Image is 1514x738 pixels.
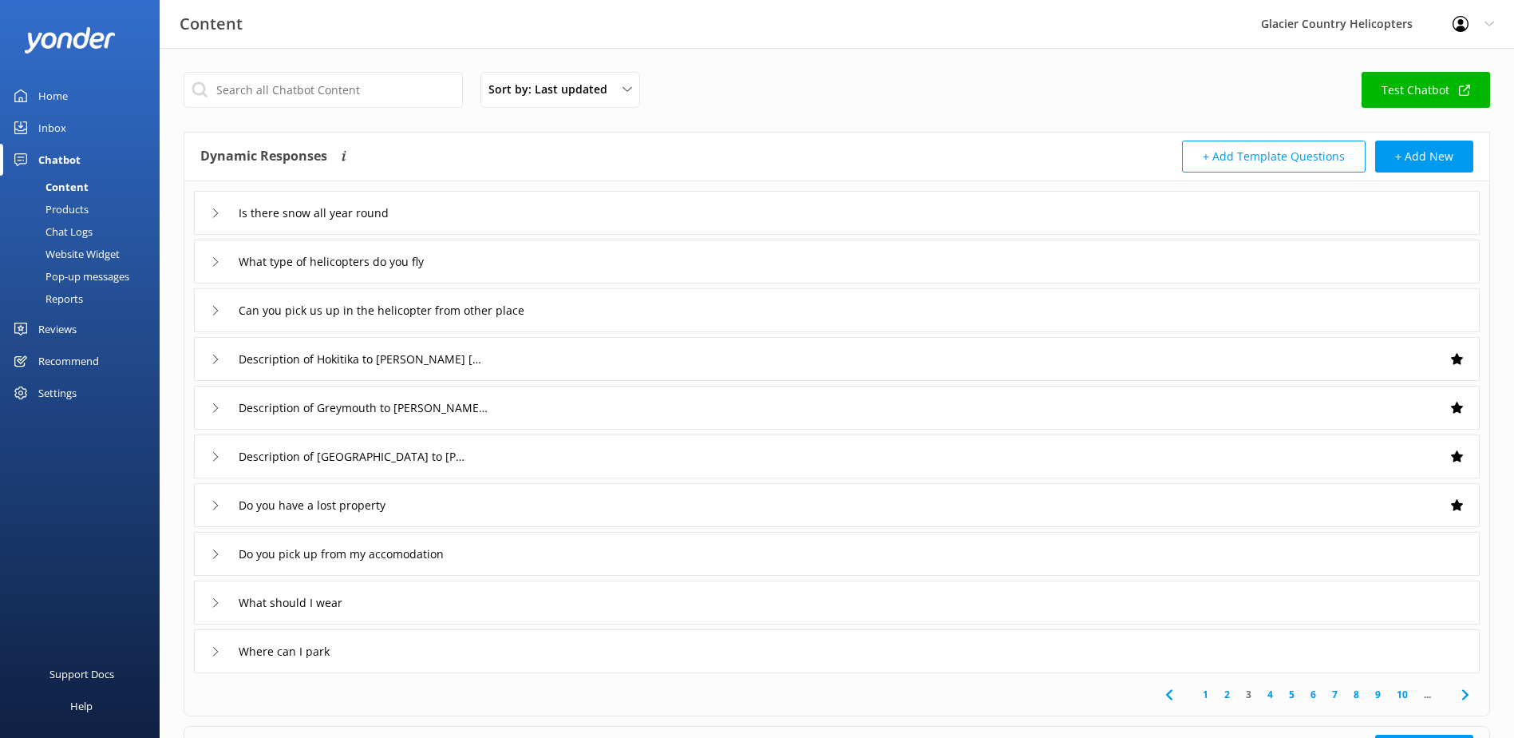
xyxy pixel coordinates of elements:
[10,288,160,310] a: Reports
[70,690,93,722] div: Help
[10,198,160,220] a: Products
[1346,687,1367,702] a: 8
[38,144,81,176] div: Chatbot
[10,243,120,265] div: Website Widget
[10,265,160,288] a: Pop-up messages
[184,72,463,108] input: Search all Chatbot Content
[10,220,93,243] div: Chat Logs
[10,176,160,198] a: Content
[10,220,160,243] a: Chat Logs
[1281,687,1303,702] a: 5
[1182,141,1366,173] button: + Add Template Questions
[1195,687,1216,702] a: 1
[10,288,83,310] div: Reports
[38,80,68,112] div: Home
[10,243,160,265] a: Website Widget
[1216,687,1238,702] a: 2
[1324,687,1346,702] a: 7
[1362,72,1490,108] a: Test Chatbot
[10,176,89,198] div: Content
[1416,687,1439,702] span: ...
[38,345,99,377] div: Recommend
[1389,687,1416,702] a: 10
[1238,687,1259,702] a: 3
[180,11,243,37] h3: Content
[200,141,327,173] h4: Dynamic Responses
[488,81,617,98] span: Sort by: Last updated
[1303,687,1324,702] a: 6
[1259,687,1281,702] a: 4
[38,112,66,144] div: Inbox
[10,198,89,220] div: Products
[38,377,77,409] div: Settings
[1375,141,1473,173] button: + Add New
[49,658,114,690] div: Support Docs
[24,27,116,54] img: yonder-white-logo.png
[38,313,77,345] div: Reviews
[10,265,129,288] div: Pop-up messages
[1367,687,1389,702] a: 9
